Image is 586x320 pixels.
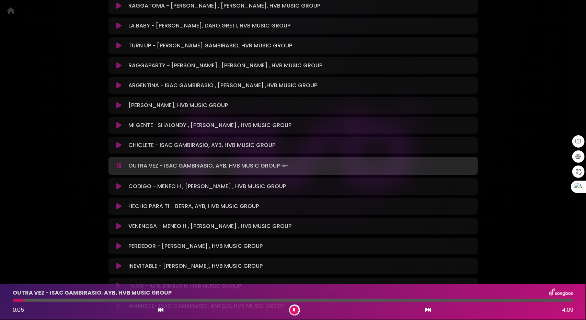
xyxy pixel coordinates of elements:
p: CODIGO - MENEO H , [PERSON_NAME] , HVB MUSIC GROUP [128,182,286,191]
img: waveform4.gif [280,161,289,171]
p: OUTRA VEZ - ISAC GAMBIRASIO, AYB, HVB MUSIC GROUP [13,289,172,297]
p: MI GENTE- SHALONDY , [PERSON_NAME] , HVB MUSIC GROUP [128,121,291,129]
p: TURN UP - [PERSON_NAME] GAMBIRASIO, HVB MUSIC GROUP [128,42,292,50]
p: INEVITABLE - [PERSON_NAME], HVB MUSIC GROUP [128,262,263,270]
p: TUYO - AYB, DIMELO H, HVB MUSIC GROUP [128,282,241,290]
p: OUTRA VEZ - ISAC GAMBIRASIO, AYB, HVB MUSIC GROUP [128,161,289,171]
p: LA BABY - [PERSON_NAME], DARO.GRETI, HVB MUSIC GROUP [128,22,290,30]
p: CHICLETE - ISAC GAMBIRASIO, AYB, HVB MUSIC GROUP [128,141,275,149]
img: songbox-logo-white.png [549,288,573,297]
p: RAGGAPARTY - [PERSON_NAME] , [PERSON_NAME] , HVB MUSIC GROUP [128,61,322,70]
p: PERDEDOR - [PERSON_NAME] , HVB MUSIC GROUP [128,242,263,250]
p: ARGENTINA - ISAC GAMBIRASIO , [PERSON_NAME] ,HVB MUSIC GROUP [128,81,317,90]
span: 4:09 [562,306,573,314]
p: VENENOSA - MENEO H , [PERSON_NAME] . HVB MUSIC GROUP [128,222,291,230]
p: HECHO PARA TI - BERRA, AYB, HVB MUSIC GROUP [128,202,259,210]
p: [PERSON_NAME], HVB MUSIC GROUP [128,101,228,110]
p: RAGGATOMA - [PERSON_NAME] , [PERSON_NAME], HVB MUSIC GROUP [128,2,320,10]
span: 0:05 [13,306,24,314]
